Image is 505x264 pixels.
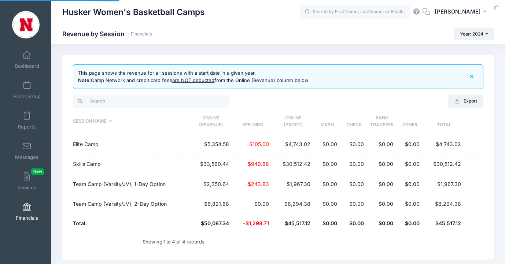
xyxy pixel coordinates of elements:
[314,155,341,174] td: $0.00
[314,134,341,154] td: $0.00
[273,109,314,135] th: Online(Profit): activate to sort column ascending
[15,63,39,69] span: Dashboard
[397,194,423,214] td: $0.00
[341,194,368,214] td: $0.00
[341,134,368,154] td: $0.00
[367,155,397,174] td: $0.00
[397,214,423,233] th: $0.00
[78,77,91,83] b: Note:
[314,194,341,214] td: $0.00
[273,214,314,233] th: $45,517.12
[314,214,341,233] th: $0.00
[423,214,465,233] th: $45,517.12
[10,77,44,103] a: Event Setup
[300,5,410,19] input: Search by First Name, Last Name, or Email...
[423,174,465,194] td: $1,967.30
[190,155,233,174] td: $33,560.44
[73,194,189,214] td: Team Camp (Varsity/JV), 2-Day Option
[190,214,233,233] th: $50,087.34
[18,185,36,191] span: Invoices
[423,134,465,154] td: $4,743.02
[73,214,189,233] th: Total:
[13,93,41,100] span: Event Setup
[233,109,273,135] th: Refunds: activate to sort column ascending
[423,194,465,214] td: $8,294.38
[435,8,481,16] span: [PERSON_NAME]
[367,214,397,233] th: $0.00
[143,234,204,250] div: Showing 1 to 4 of 4 records
[341,214,368,233] th: $0.00
[423,109,465,135] th: Total: activate to sort column ascending
[233,214,273,233] th: -$1,298.71
[273,194,314,214] td: $8,294.38
[73,109,189,135] th: Session Name: activate to sort column descending
[460,31,483,37] span: Year: 2024
[190,134,233,154] td: $5,354.58
[31,168,44,175] span: New
[314,174,341,194] td: $0.00
[341,155,368,174] td: $0.00
[273,134,314,154] td: $4,743.02
[62,30,152,38] h1: Revenue by Session
[73,95,229,107] input: Search
[314,109,341,135] th: Cash: activate to sort column ascending
[15,154,38,160] span: Messages
[430,4,494,21] button: [PERSON_NAME]
[190,174,233,194] td: $2,350.64
[454,28,494,40] button: Year: 2024
[397,134,423,154] td: $0.00
[341,109,368,135] th: Check: activate to sort column ascending
[73,174,189,194] td: Team Camp (Varsity/JV), 1-Day Option
[10,138,44,164] a: Messages
[10,47,44,72] a: Dashboard
[397,174,423,194] td: $0.00
[190,109,233,135] th: Online(Revenue): activate to sort column ascending
[172,77,214,83] u: are NOT deducted
[233,134,273,154] td: -$105.00
[18,124,36,130] span: Reports
[367,194,397,214] td: $0.00
[423,155,465,174] td: $30,512.42
[190,194,233,214] td: $8,821.68
[16,215,38,221] span: Financials
[73,155,189,174] td: Skills Camp
[10,199,44,224] a: Financials
[233,155,273,174] td: -$949.88
[10,108,44,133] a: Reports
[367,134,397,154] td: $0.00
[341,174,368,194] td: $0.00
[367,174,397,194] td: $0.00
[12,11,40,38] img: Husker Women's Basketball Camps
[233,174,273,194] td: -$243.83
[233,194,273,214] td: $0.00
[73,134,189,154] td: Elite Camp
[397,109,423,135] th: Other: activate to sort column ascending
[397,155,423,174] td: $0.00
[62,4,205,21] h1: Husker Women's Basketball Camps
[131,31,152,37] a: Financials
[10,168,44,194] a: InvoicesNew
[78,70,310,84] div: This page shows the revenue for all sessions with a start date in a given year. Camp Network and ...
[273,174,314,194] td: $1,967.30
[367,109,397,135] th: BankTransfer: activate to sort column ascending
[273,155,314,174] td: $30,512.42
[448,95,483,107] button: Export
